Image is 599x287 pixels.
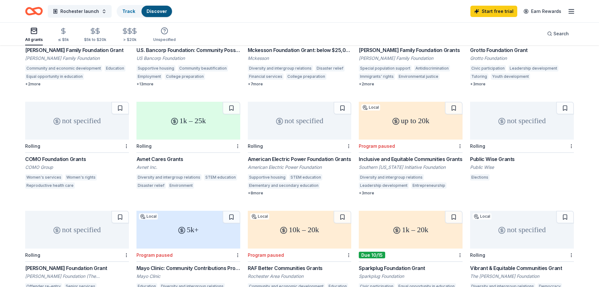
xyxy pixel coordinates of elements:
button: Rochester launch [48,5,112,18]
div: College preparation [286,73,326,80]
div: Local [361,104,380,111]
div: Avnet Cares Grants [136,155,240,163]
div: Women's services [25,174,63,181]
div: Vibrant & Equitable Communities Grant [470,264,574,272]
div: [PERSON_NAME] Family Foundation Grants [359,46,463,54]
div: Rochester Area Foundation [248,273,352,279]
div: Local [139,213,158,220]
div: Financial services [248,73,284,80]
div: Elementary and secondary education [248,182,320,189]
div: not specified [248,102,352,140]
a: up to 20kLocalProgram pausedInclusive and Equitable Communities GrantsSouthern [US_STATE] Initiat... [359,102,463,196]
div: Rolling [136,143,152,149]
div: Education [105,65,125,72]
div: Public Wise Grants [470,155,574,163]
div: College preparation [165,73,205,80]
div: up to 20k [359,102,463,140]
div: Equal opportunity in education [25,73,84,80]
div: Rolling [25,143,40,149]
div: Antidiscrimination [414,65,450,72]
a: not specifiedRollingCOMO Foundation GrantsCOMO GroupWomen's servicesWomen's rightsReproductive he... [25,102,129,191]
div: COMO Group [25,164,129,170]
div: Environment [168,182,194,189]
div: U.S. Bancorp Foundation: Community Possible Grant Program [136,46,240,54]
div: Sparkplug Foundation [359,273,463,279]
div: Grotto Foundation Grant [470,46,574,54]
div: COMO Foundation Grants [25,155,129,163]
div: > $20k [121,37,138,42]
div: Disaster relief [315,65,345,72]
div: Grotto Foundation [470,55,574,61]
div: Leadership development [508,65,558,72]
div: Rolling [470,143,485,149]
div: + 13 more [136,82,240,87]
button: TrackDiscover [117,5,173,18]
div: [PERSON_NAME] Foundation Grant [25,264,129,272]
div: Local [473,213,491,220]
div: + 8 more [248,191,352,196]
div: Environmental justice [397,73,440,80]
div: not specified [25,102,129,140]
div: $5k to $20k [84,37,106,42]
button: ≤ $5k [58,25,69,45]
div: Leadership development [359,182,409,189]
div: American Electric Power Foundation Grants [248,155,352,163]
div: Program paused [136,252,173,258]
div: [PERSON_NAME] Foundation (The [PERSON_NAME] Foundation) [25,273,129,279]
div: Mckesson Foundation Grant: below $25,000 [248,46,352,54]
div: Tutoring [470,73,488,80]
div: Sparkplug Foundation Grant [359,264,463,272]
div: not specified [470,211,574,249]
div: Inclusive and Equitable Communities Grants [359,155,463,163]
div: Community beautification [178,65,228,72]
div: Elections [470,174,490,181]
div: 10k – 20k [248,211,352,249]
div: Unspecified [153,37,176,42]
div: All grants [25,37,43,42]
div: + 2 more [359,82,463,87]
span: Search [553,30,569,37]
div: [PERSON_NAME] Family Foundation Grant [25,46,129,54]
div: The [PERSON_NAME] Foundation [470,273,574,279]
a: Discover [147,9,167,14]
div: Southern [US_STATE] Initiative Foundation [359,164,463,170]
div: Financial services [86,73,122,80]
button: > $20k [121,25,138,45]
a: Start free trial [470,6,517,17]
button: Search [542,27,574,40]
span: Rochester launch [60,8,99,15]
div: STEM education [204,174,237,181]
div: + 3 more [359,191,463,196]
div: Program paused [248,252,284,258]
div: + 2 more [25,82,129,87]
div: Women's rights [65,174,97,181]
a: not specifiedRollingAmerican Electric Power Foundation GrantsAmerican Electric Power FoundationSu... [248,102,352,196]
div: Employment [136,73,162,80]
div: [PERSON_NAME] Family Foundation [359,55,463,61]
div: + 3 more [470,82,574,87]
div: Supportive housing [136,65,175,72]
div: Diversity and intergroup relations [248,65,313,72]
div: 5k+ [136,211,240,249]
button: $5k to $20k [84,25,106,45]
button: Unspecified [153,25,176,45]
div: [PERSON_NAME] Family Foundation [25,55,129,61]
div: Reproductive health care [25,182,75,189]
div: Diversity and intergroup relations [136,174,202,181]
a: not specifiedRollingPublic Wise GrantsPublic WiseElections [470,102,574,182]
div: Mayo Clinic [136,273,240,279]
div: not specified [470,102,574,140]
div: Mckesson [248,55,352,61]
div: Rolling [25,252,40,258]
div: Youth development [491,73,530,80]
div: STEM education [289,174,322,181]
div: Mayo Clinic: Community Contributions Program in [GEOGRAPHIC_DATA] over $5000 [136,264,240,272]
div: US Bancorp Foundation [136,55,240,61]
a: Earn Rewards [520,6,565,17]
div: Civic participation [470,65,506,72]
div: Community and economic development [25,65,102,72]
div: Program paused [359,143,395,149]
button: All grants [25,25,43,45]
div: Avnet Inc. [136,164,240,170]
div: Local [250,213,269,220]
